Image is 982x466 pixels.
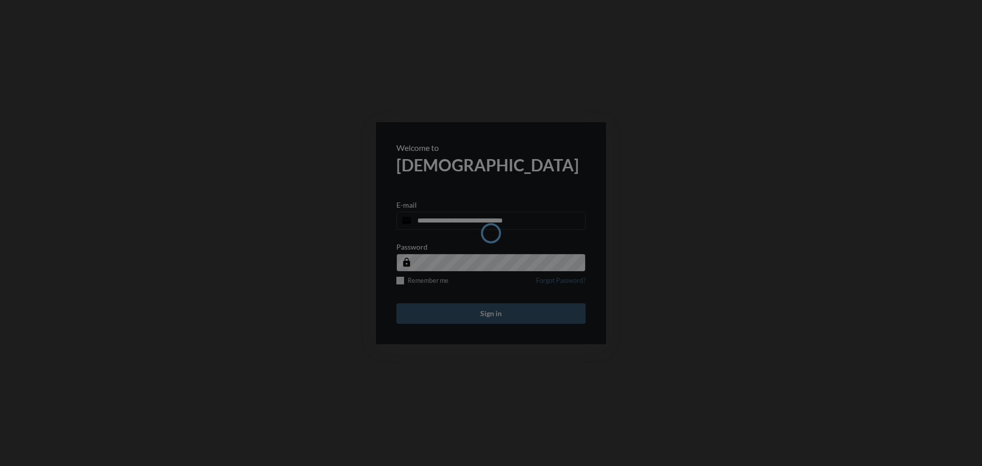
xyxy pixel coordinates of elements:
[396,242,428,251] p: Password
[396,155,586,175] h2: [DEMOGRAPHIC_DATA]
[396,277,449,284] label: Remember me
[396,201,417,209] p: E-mail
[396,303,586,324] button: Sign in
[536,277,586,291] a: Forgot Password?
[396,143,586,152] p: Welcome to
